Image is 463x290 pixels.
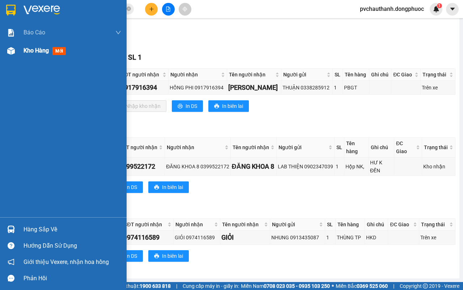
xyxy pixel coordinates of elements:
[422,84,454,92] div: Trên xe
[162,3,175,16] button: file-add
[229,71,274,79] span: Tên người nhận
[112,100,166,112] button: downloadNhập kho nhận
[24,240,121,251] div: Hướng dẫn sử dụng
[126,252,137,260] span: In DS
[423,163,454,171] div: Kho nhận
[370,159,393,175] div: HƯ K ĐỀN
[112,181,143,193] button: printerIn DS
[183,282,239,290] span: Cung cấp máy in - giấy in:
[231,157,277,176] td: ĐĂNG KHOA 8
[122,71,161,79] span: SĐT người nhận
[336,163,343,171] div: 1
[122,231,174,245] td: 0974116589
[128,53,142,62] span: SL 1
[3,4,35,36] img: logo
[7,226,15,233] img: warehouse-icon
[222,102,243,110] span: In biên lai
[16,52,44,57] span: 12:01:31 [DATE]
[438,3,441,8] span: 1
[170,84,226,92] div: HỒNG PHI 0917916394
[424,143,448,151] span: Trạng thái
[52,47,66,55] span: mới
[126,183,137,191] span: In DS
[145,3,158,16] button: plus
[357,283,388,289] strong: 0369 525 060
[8,242,14,249] span: question-circle
[369,69,391,81] th: Ghi chú
[167,143,223,151] span: Người nhận
[176,282,177,290] span: |
[24,224,121,235] div: Hàng sắp về
[214,104,219,109] span: printer
[343,69,369,81] th: Tên hàng
[233,143,269,151] span: Tên người nhận
[222,220,263,228] span: Tên người nhận
[232,161,275,172] div: ĐĂNG KHOA 8
[175,220,213,228] span: Người nhận
[148,250,189,262] button: printerIn biên lai
[393,71,413,79] span: ĐC Giao
[271,234,324,241] div: NHUNG 0913435087
[57,32,89,37] span: Hotline: 19001152
[366,234,387,241] div: HKD
[227,81,281,95] td: HỒNG PHI
[446,3,459,16] button: caret-down
[279,143,327,151] span: Người gửi
[344,138,369,157] th: Tên hàng
[272,220,318,228] span: Người gửi
[118,157,165,176] td: 0399522172
[7,29,15,37] img: solution-icon
[20,39,89,45] span: -----------------------------------------
[186,102,197,110] span: In DS
[179,3,191,16] button: aim
[166,163,229,171] div: ĐĂNG KHOA 8 0399522172
[449,6,456,12] span: caret-down
[332,285,334,287] span: ⚪️
[345,163,368,171] div: Hộp NK,
[396,139,415,155] span: ĐC Giao
[148,181,189,193] button: printerIn biên lai
[365,219,388,231] th: Ghi chú
[278,163,333,171] div: LAB THIỆN 0902347039
[437,3,442,8] sup: 1
[154,253,159,259] span: printer
[221,232,269,243] div: GIỎI
[120,81,169,95] td: 0917916394
[162,183,183,191] span: In biên lai
[264,283,330,289] strong: 0708 023 035 - 0935 103 250
[121,83,167,93] div: 0917916394
[178,104,183,109] span: printer
[170,71,220,79] span: Người nhận
[369,138,394,157] th: Ghi chú
[24,47,49,54] span: Kho hàng
[420,234,454,241] div: Trên xe
[390,220,411,228] span: ĐC Giao
[344,84,368,92] div: PBGT
[140,283,171,289] strong: 1900 633 818
[335,138,344,157] th: SL
[8,275,14,282] span: message
[241,282,330,290] span: Miền Nam
[127,6,131,13] span: close-circle
[283,71,325,79] span: Người gửi
[57,4,99,10] strong: ĐỒNG PHƯỚC
[220,231,270,245] td: GIỎI
[326,234,334,241] div: 1
[333,69,343,81] th: SL
[423,283,428,289] span: copyright
[24,257,109,266] span: Giới thiệu Vexere, nhận hoa hồng
[24,273,121,284] div: Phản hồi
[433,6,439,12] img: icon-new-feature
[162,252,183,260] span: In biên lai
[149,7,154,12] span: plus
[182,7,187,12] span: aim
[421,220,448,228] span: Trạng thái
[120,143,157,151] span: SĐT người nhận
[36,46,76,51] span: VPCT1310250003
[119,161,163,172] div: 0399522172
[154,185,159,190] span: printer
[112,250,143,262] button: printerIn DS
[127,7,131,11] span: close-circle
[228,83,280,93] div: [PERSON_NAME]
[57,22,99,31] span: 01 Võ Văn Truyện, KP.1, Phường 2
